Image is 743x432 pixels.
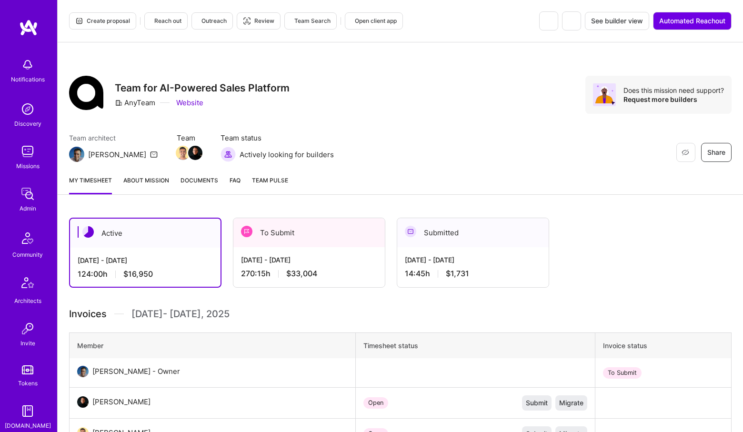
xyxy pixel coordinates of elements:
span: Create proposal [75,17,130,25]
div: [DATE] - [DATE] [241,255,377,265]
img: Team Architect [69,147,84,162]
button: Create proposal [69,12,136,30]
button: Migrate [555,395,587,411]
a: Team Member Avatar [177,145,189,161]
a: FAQ [230,175,241,194]
img: To Submit [241,226,252,237]
img: Submitted [405,226,416,237]
div: AnyTeam [115,98,155,108]
div: Discovery [14,119,41,129]
div: Community [12,250,43,260]
span: Automated Reachout [659,16,725,26]
button: Submit [522,395,552,411]
img: Actively looking for builders [221,147,236,162]
div: [PERSON_NAME] [88,150,146,160]
button: Outreach [191,12,233,30]
div: To Submit [603,367,642,379]
img: logo [19,19,38,36]
span: Outreach [198,17,227,25]
img: discovery [18,100,37,119]
img: User Avatar [77,396,89,408]
div: Notifications [11,74,45,84]
h3: Team for AI-Powered Sales Platform [115,82,290,94]
span: $16,950 [123,269,153,279]
img: bell [18,55,37,74]
div: [DOMAIN_NAME] [5,421,51,431]
div: Admin [20,203,36,213]
div: Open [363,397,388,409]
img: Active [82,226,94,238]
span: Reach out [151,17,181,25]
div: Request more builders [623,95,724,104]
div: Missions [16,161,40,171]
button: Review [237,12,281,30]
div: Active [70,219,221,248]
span: Team status [221,133,334,143]
img: Community [16,227,39,250]
span: Migrate [559,398,583,408]
span: Team Pulse [252,177,288,184]
i: icon EyeClosed [682,149,689,156]
img: guide book [18,402,37,421]
span: Submit [526,398,548,408]
img: Architects [16,273,39,296]
div: Architects [14,296,41,306]
span: [DATE] - [DATE] , 2025 [131,307,230,321]
img: Avatar [593,83,616,106]
button: Reach out [144,12,188,30]
div: [PERSON_NAME] [92,396,151,408]
div: [DATE] - [DATE] [405,255,541,265]
img: tokens [22,365,33,374]
div: [DATE] - [DATE] [78,255,213,265]
a: Documents [181,175,218,194]
a: Team Member Avatar [189,145,201,161]
div: To Submit [233,218,385,247]
div: Invite [20,338,35,348]
img: admin teamwork [18,184,37,203]
span: Invoices [69,307,107,321]
th: Timesheet status [355,333,595,359]
span: Actively looking for builders [240,150,334,160]
span: Open client app [351,17,397,25]
div: Submitted [397,218,549,247]
span: Documents [181,175,218,185]
th: Member [70,333,356,359]
img: Invite [18,319,37,338]
img: Divider [114,307,124,321]
span: Review [243,17,274,25]
button: Open client app [345,12,403,30]
div: Tokens [18,378,38,388]
th: Invoice status [595,333,732,359]
button: Share [701,143,732,162]
div: 14:45 h [405,269,541,279]
img: Company Logo [69,76,103,110]
a: About Mission [123,175,169,194]
button: Automated Reachout [653,12,732,30]
span: Share [707,148,725,157]
div: [PERSON_NAME] - Owner [92,366,180,377]
a: Website [174,98,203,108]
i: icon Mail [150,151,158,158]
div: 270:15 h [241,269,377,279]
i: icon Targeter [243,17,251,25]
img: User Avatar [77,366,89,377]
span: $33,004 [286,269,317,279]
img: Team Member Avatar [176,146,190,160]
button: See builder view [585,12,649,30]
i: icon CompanyGray [115,99,122,107]
i: icon Proposal [75,17,83,25]
img: Team Member Avatar [188,146,202,160]
span: Team architect [69,133,158,143]
span: Team [177,133,201,143]
span: See builder view [591,16,643,26]
div: 124:00 h [78,269,213,279]
div: Does this mission need support? [623,86,724,95]
img: teamwork [18,142,37,161]
button: Team Search [284,12,337,30]
a: Team Pulse [252,175,288,194]
a: My timesheet [69,175,112,194]
span: $1,731 [446,269,469,279]
span: Team Search [291,17,331,25]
